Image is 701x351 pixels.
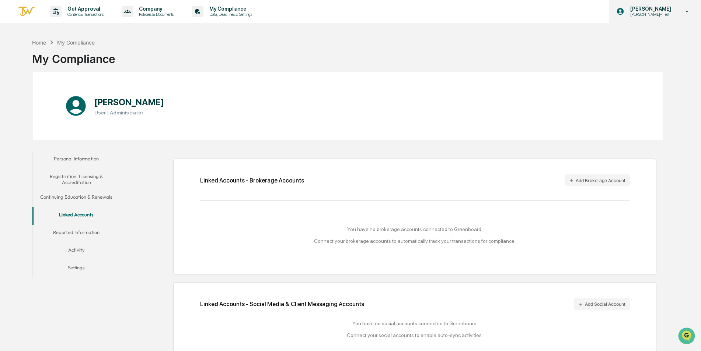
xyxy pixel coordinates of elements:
[133,6,177,12] p: Company
[133,12,177,17] p: Policies & Documents
[32,169,121,190] button: Registration, Licensing & Accreditation
[94,97,164,107] h1: [PERSON_NAME]
[52,124,89,130] a: Powered byPylon
[7,107,13,113] div: 🔎
[200,177,304,184] div: Linked Accounts - Brokerage Accounts
[32,39,46,46] div: Home
[32,151,121,169] button: Personal Information
[50,90,94,103] a: 🗄️Attestations
[4,104,49,117] a: 🔎Data Lookup
[25,56,121,64] div: Start new chat
[32,151,121,278] div: secondary tabs example
[125,58,134,67] button: Start new chat
[73,125,89,130] span: Pylon
[15,107,46,114] span: Data Lookup
[574,298,630,310] button: Add Social Account
[25,64,93,70] div: We're available if you need us!
[94,110,164,116] h3: User | Administrator
[18,6,35,18] img: logo
[200,298,630,310] div: Linked Accounts - Social Media & Client Messaging Accounts
[624,6,675,12] p: [PERSON_NAME]
[4,90,50,103] a: 🖐️Preclearance
[32,46,115,65] div: My Compliance
[565,174,630,186] button: Add Brokerage Account
[7,93,13,99] div: 🖐️
[7,56,21,70] img: 1746055101610-c473b297-6a78-478c-a979-82029cc54cd1
[62,6,107,12] p: Get Approval
[32,260,121,278] button: Settings
[57,39,95,46] div: My Compliance
[200,320,630,338] div: You have no social accounts connected to Greenboard. Connect your social accounts to enable auto-...
[624,12,675,17] p: [PERSON_NAME]- Test
[15,93,48,100] span: Preclearance
[7,15,134,27] p: How can we help?
[32,225,121,242] button: Reported Information
[203,12,256,17] p: Data, Deadlines & Settings
[32,189,121,207] button: Continuing Education & Renewals
[200,226,630,244] div: You have no brokerage accounts connected to Greenboard. Connect your brokerage accounts to automa...
[32,207,121,225] button: Linked Accounts
[61,93,91,100] span: Attestations
[677,327,697,347] iframe: Open customer support
[53,93,59,99] div: 🗄️
[203,6,256,12] p: My Compliance
[62,12,107,17] p: Content & Transactions
[32,242,121,260] button: Activity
